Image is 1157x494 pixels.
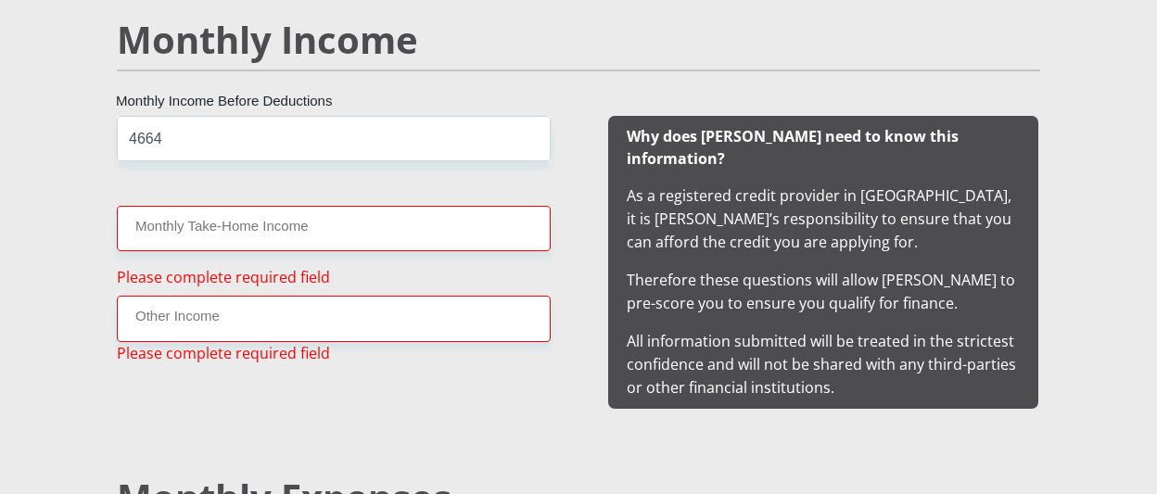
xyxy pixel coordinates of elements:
[117,296,551,341] input: Other Income
[117,116,551,161] input: Monthly Income Before Deductions
[627,126,959,169] b: Why does [PERSON_NAME] need to know this information?
[627,125,1020,398] span: As a registered credit provider in [GEOGRAPHIC_DATA], it is [PERSON_NAME]’s responsibility to ens...
[117,342,330,364] span: Please complete required field
[117,206,551,251] input: Monthly Take Home Income
[117,266,330,288] span: Please complete required field
[117,18,1040,62] h2: Monthly Income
